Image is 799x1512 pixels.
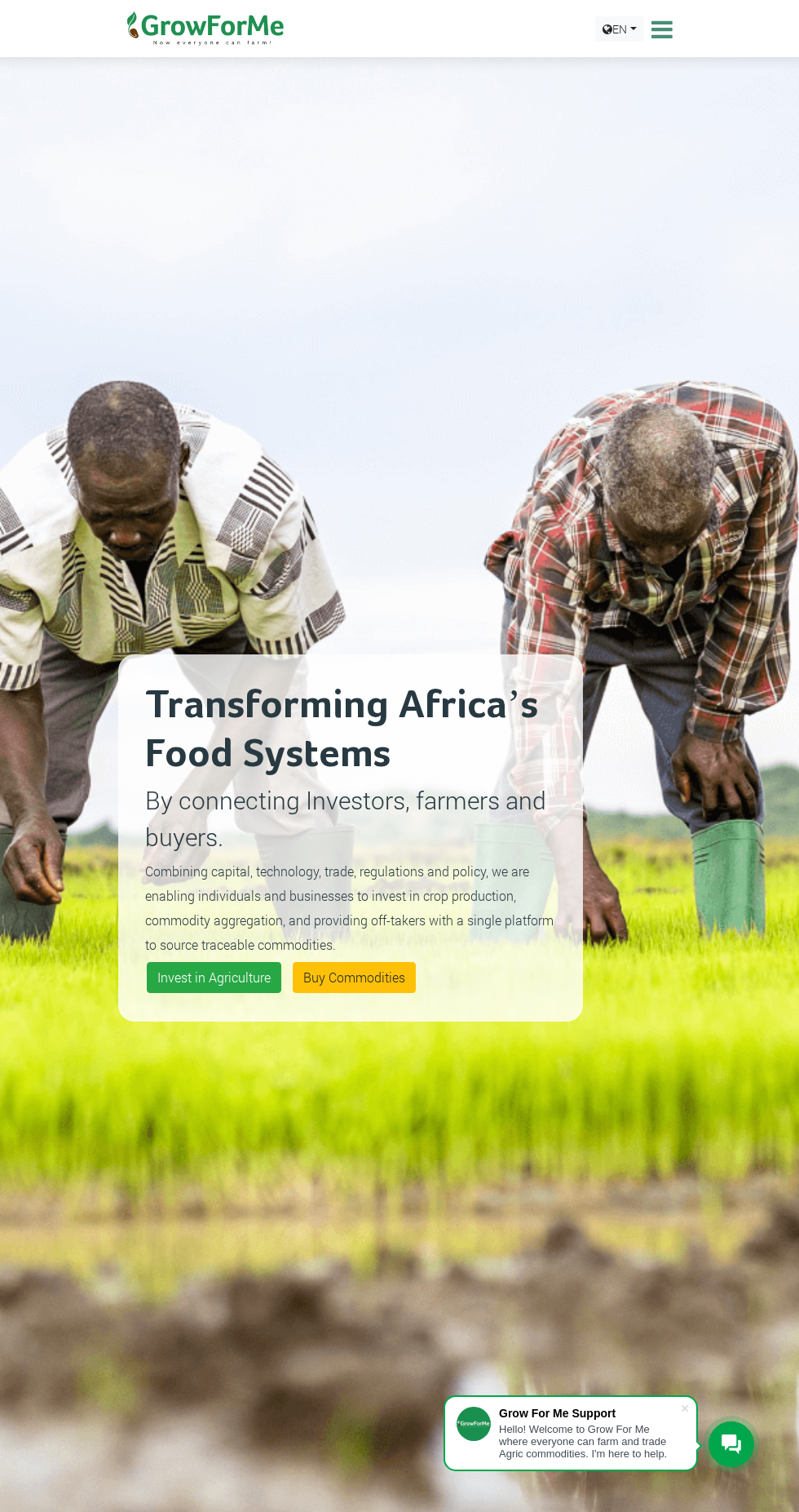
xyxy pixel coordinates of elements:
[499,1423,680,1460] div: Hello! Welcome to Grow For Me where everyone can farm and trade Agric commodities. I'm here to help.
[293,962,416,993] a: Buy Commodities
[595,16,644,42] a: EN
[147,962,281,993] a: Invest in Agriculture
[145,681,556,779] h2: Transforming Africa’s Food Systems
[145,862,554,953] small: Combining capital, technology, trade, regulations and policy, we are enabling individuals and bus...
[499,1407,680,1420] div: Grow For Me Support
[145,782,556,855] p: By connecting Investors, farmers and buyers.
